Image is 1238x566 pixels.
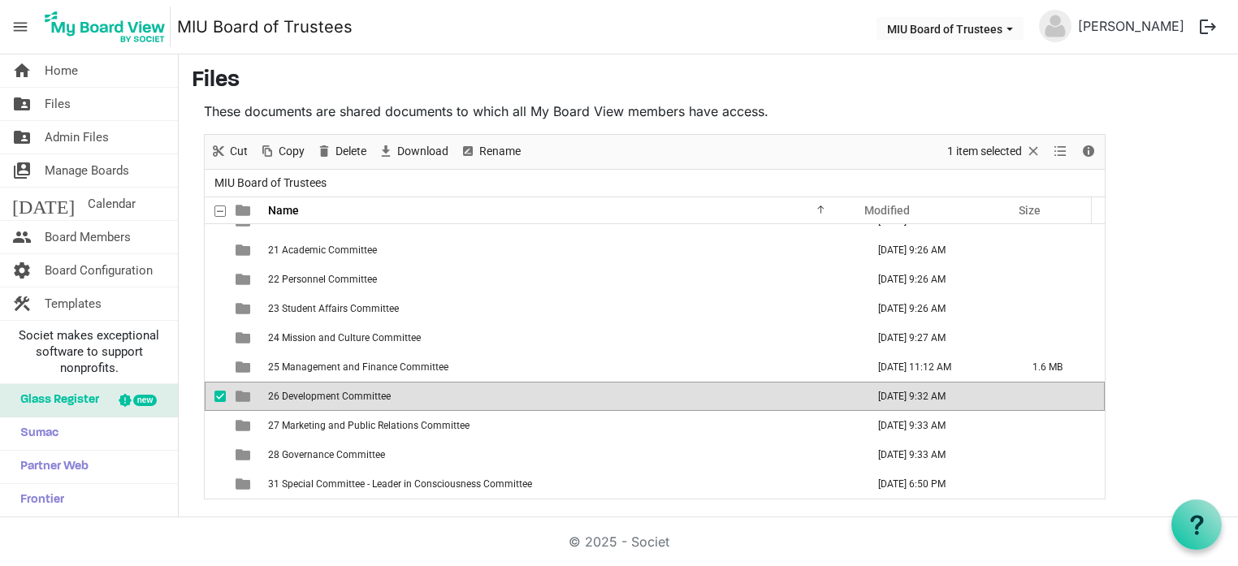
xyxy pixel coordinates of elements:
[226,352,263,382] td: is template cell column header type
[1015,469,1105,499] td: is template cell column header Size
[1078,141,1100,162] button: Details
[40,6,171,47] img: My Board View Logo
[226,235,263,265] td: is template cell column header type
[226,411,263,440] td: is template cell column header type
[12,88,32,120] span: folder_shared
[205,323,226,352] td: checkbox
[372,135,454,169] div: Download
[1015,294,1105,323] td: is template cell column header Size
[1015,382,1105,411] td: is template cell column header Size
[45,154,129,187] span: Manage Boards
[268,449,385,460] span: 28 Governance Committee
[1071,10,1191,42] a: [PERSON_NAME]
[205,382,226,411] td: checkbox
[396,141,450,162] span: Download
[208,141,251,162] button: Cut
[12,384,99,417] span: Glass Register
[263,411,861,440] td: 27 Marketing and Public Relations Committee is template cell column header Name
[861,382,1015,411] td: August 06, 2025 9:32 AM column header Modified
[268,391,391,402] span: 26 Development Committee
[12,54,32,87] span: home
[12,221,32,253] span: people
[45,121,109,153] span: Admin Files
[864,204,910,217] span: Modified
[263,352,861,382] td: 25 Management and Finance Committee is template cell column header Name
[12,254,32,287] span: settings
[133,395,157,406] div: new
[861,352,1015,382] td: August 06, 2025 11:12 AM column header Modified
[268,215,371,227] span: 19 Executive Commitee
[1015,235,1105,265] td: is template cell column header Size
[268,244,377,256] span: 21 Academic Committee
[45,88,71,120] span: Files
[228,141,249,162] span: Cut
[40,6,177,47] a: My Board View Logo
[861,265,1015,294] td: August 06, 2025 9:26 AM column header Modified
[268,332,421,343] span: 24 Mission and Culture Committee
[861,440,1015,469] td: August 06, 2025 9:33 AM column header Modified
[226,382,263,411] td: is template cell column header type
[12,121,32,153] span: folder_shared
[12,287,32,320] span: construction
[946,141,1024,162] span: 1 item selected
[263,440,861,469] td: 28 Governance Committee is template cell column header Name
[7,327,171,376] span: Societ makes exceptional software to support nonprofits.
[1015,411,1105,440] td: is template cell column header Size
[205,411,226,440] td: checkbox
[310,135,372,169] div: Delete
[478,141,522,162] span: Rename
[205,235,226,265] td: checkbox
[205,294,226,323] td: checkbox
[268,274,377,285] span: 22 Personnel Committee
[226,440,263,469] td: is template cell column header type
[861,235,1015,265] td: August 06, 2025 9:26 AM column header Modified
[268,303,399,314] span: 23 Student Affairs Committee
[204,102,1106,121] p: These documents are shared documents to which all My Board View members have access.
[268,478,532,490] span: 31 Special Committee - Leader in Consciousness Committee
[45,287,102,320] span: Templates
[211,173,330,193] span: MIU Board of Trustees
[205,265,226,294] td: checkbox
[205,440,226,469] td: checkbox
[1191,10,1225,44] button: logout
[1039,10,1071,42] img: no-profile-picture.svg
[12,154,32,187] span: switch_account
[253,135,310,169] div: Copy
[45,254,153,287] span: Board Configuration
[268,420,470,431] span: 27 Marketing and Public Relations Committee
[12,417,58,450] span: Sumac
[861,469,1015,499] td: August 06, 2025 6:50 PM column header Modified
[226,323,263,352] td: is template cell column header type
[88,188,136,220] span: Calendar
[192,67,1225,95] h3: Files
[1015,352,1105,382] td: 1.6 MB is template cell column header Size
[1075,135,1102,169] div: Details
[268,204,299,217] span: Name
[263,235,861,265] td: 21 Academic Committee is template cell column header Name
[263,323,861,352] td: 24 Mission and Culture Committee is template cell column header Name
[12,484,64,516] span: Frontier
[226,294,263,323] td: is template cell column header type
[1015,323,1105,352] td: is template cell column header Size
[1050,141,1070,162] button: View dropdownbutton
[861,323,1015,352] td: August 06, 2025 9:27 AM column header Modified
[45,54,78,87] span: Home
[1019,204,1041,217] span: Size
[226,265,263,294] td: is template cell column header type
[454,135,526,169] div: Rename
[205,469,226,499] td: checkbox
[263,382,861,411] td: 26 Development Committee is template cell column header Name
[226,469,263,499] td: is template cell column header type
[277,141,306,162] span: Copy
[569,534,669,550] a: © 2025 - Societ
[268,361,448,373] span: 25 Management and Finance Committee
[5,11,36,42] span: menu
[941,135,1047,169] div: Clear selection
[945,141,1045,162] button: Selection
[12,451,89,483] span: Partner Web
[1015,265,1105,294] td: is template cell column header Size
[263,469,861,499] td: 31 Special Committee - Leader in Consciousness Committee is template cell column header Name
[177,11,353,43] a: MIU Board of Trustees
[205,352,226,382] td: checkbox
[861,294,1015,323] td: August 06, 2025 9:26 AM column header Modified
